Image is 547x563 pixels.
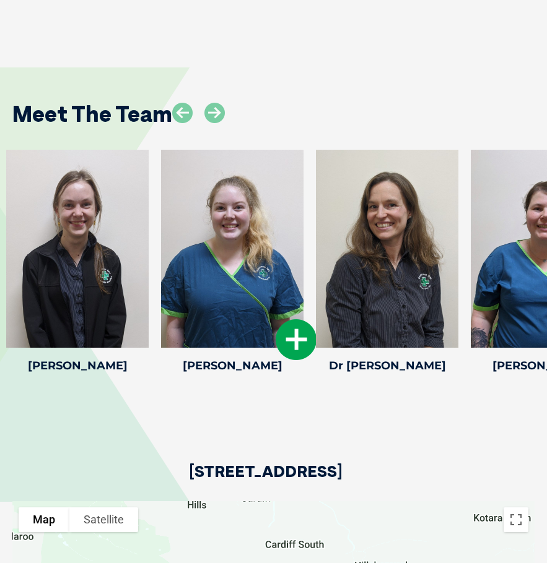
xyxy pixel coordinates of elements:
[19,507,69,532] button: Show street map
[189,463,343,501] h2: [STREET_ADDRESS]
[6,360,149,371] h4: [PERSON_NAME]
[161,360,304,371] h4: [PERSON_NAME]
[504,507,528,532] button: Toggle fullscreen view
[69,507,138,532] button: Show satellite imagery
[12,103,172,125] h2: Meet The Team
[316,360,458,371] h4: Dr [PERSON_NAME]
